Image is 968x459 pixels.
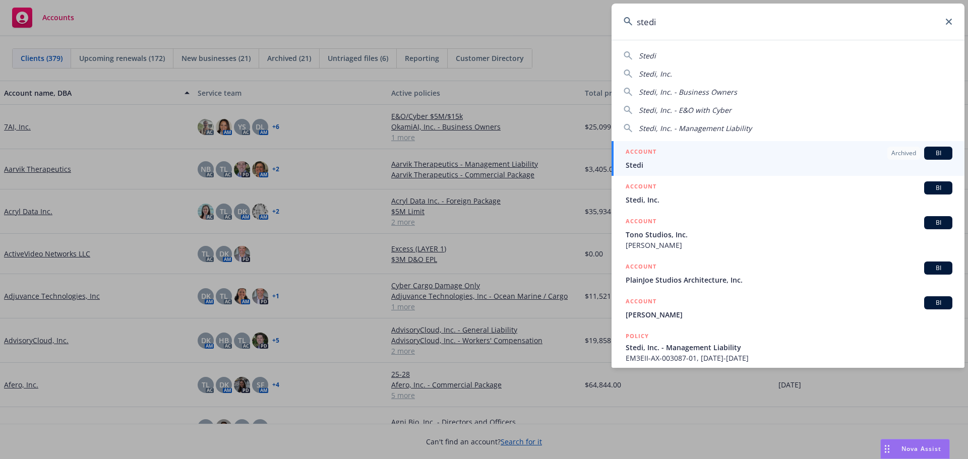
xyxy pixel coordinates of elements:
a: ACCOUNTBIPlainJoe Studios Architecture, Inc. [612,256,964,291]
h5: ACCOUNT [626,296,656,308]
span: Nova Assist [901,444,941,453]
a: ACCOUNTBITono Studios, Inc.[PERSON_NAME] [612,211,964,256]
span: PlainJoe Studios Architecture, Inc. [626,275,952,285]
h5: ACCOUNT [626,261,656,274]
span: Stedi, Inc. [639,69,672,79]
span: BI [928,218,948,227]
input: Search... [612,4,964,40]
a: ACCOUNTBI[PERSON_NAME] [612,291,964,325]
span: [PERSON_NAME] [626,240,952,250]
a: ACCOUNTArchivedBIStedi [612,141,964,176]
span: Stedi [626,160,952,170]
span: Stedi [639,51,656,60]
span: EM3EII-AX-003087-01, [DATE]-[DATE] [626,353,952,363]
span: Stedi, Inc. - E&O with Cyber [639,105,732,115]
span: BI [928,298,948,307]
div: Drag to move [881,439,893,458]
button: Nova Assist [880,439,950,459]
span: BI [928,264,948,273]
h5: POLICY [626,331,649,341]
span: BI [928,183,948,192]
span: Stedi, Inc. [626,194,952,205]
span: Stedi, Inc. - Management Liability [639,123,752,133]
h5: ACCOUNT [626,181,656,193]
h5: ACCOUNT [626,147,656,159]
span: Archived [891,149,916,158]
h5: ACCOUNT [626,216,656,228]
span: Tono Studios, Inc. [626,229,952,240]
span: Stedi, Inc. - Business Owners [639,87,737,97]
span: [PERSON_NAME] [626,309,952,320]
a: ACCOUNTBIStedi, Inc. [612,176,964,211]
span: Stedi, Inc. - Management Liability [626,342,952,353]
a: POLICYStedi, Inc. - Management LiabilityEM3EII-AX-003087-01, [DATE]-[DATE] [612,325,964,369]
span: BI [928,149,948,158]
